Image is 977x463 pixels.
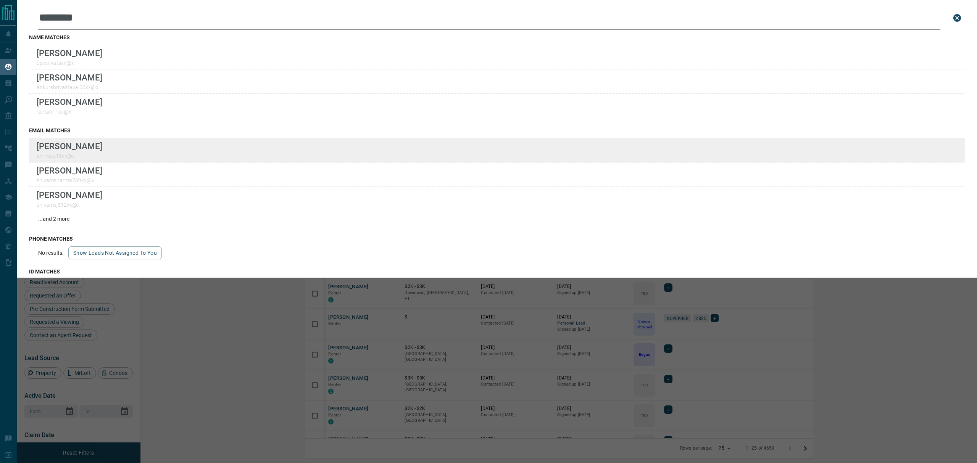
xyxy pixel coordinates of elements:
p: [PERSON_NAME] [37,141,102,151]
p: [PERSON_NAME] [37,97,102,107]
button: close search bar [950,10,965,26]
p: [PERSON_NAME] [37,166,102,175]
p: [PERSON_NAME] [37,190,102,200]
p: usvsrivatsxx@x [37,60,102,66]
p: raman11xx@x [37,109,102,115]
h3: email matches [29,127,965,133]
p: No results. [38,250,64,256]
h3: name matches [29,34,965,40]
p: shivamsharma789xx@x [37,177,102,183]
button: show leads not assigned to you [68,246,162,259]
h3: phone matches [29,236,965,242]
p: shivamsj312xx@x [37,202,102,208]
p: ankurshrivastava.06xx@x [37,84,102,90]
div: ...and 2 more [29,211,965,227]
p: shrivats19xx@x [37,153,102,159]
p: [PERSON_NAME] [37,72,102,82]
p: [PERSON_NAME] [37,48,102,58]
h3: id matches [29,268,965,275]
